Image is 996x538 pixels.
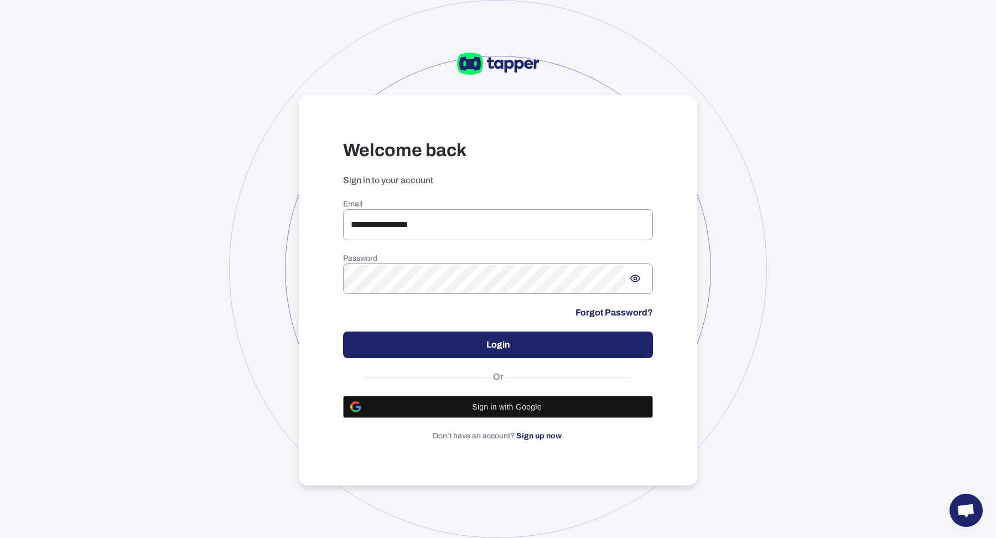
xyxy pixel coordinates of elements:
[343,332,653,358] button: Login
[343,396,653,418] button: Sign in with Google
[625,268,645,288] button: Show password
[950,494,983,527] a: Open chat
[343,431,653,441] p: Don’t have an account? .
[343,254,653,263] h6: Password
[490,371,506,382] span: Or
[343,199,653,209] h6: Email
[343,139,653,162] h3: Welcome back
[575,307,653,318] a: Forgot Password?
[343,175,653,186] p: Sign in to your account
[516,432,562,440] a: Sign up now
[368,402,646,411] span: Sign in with Google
